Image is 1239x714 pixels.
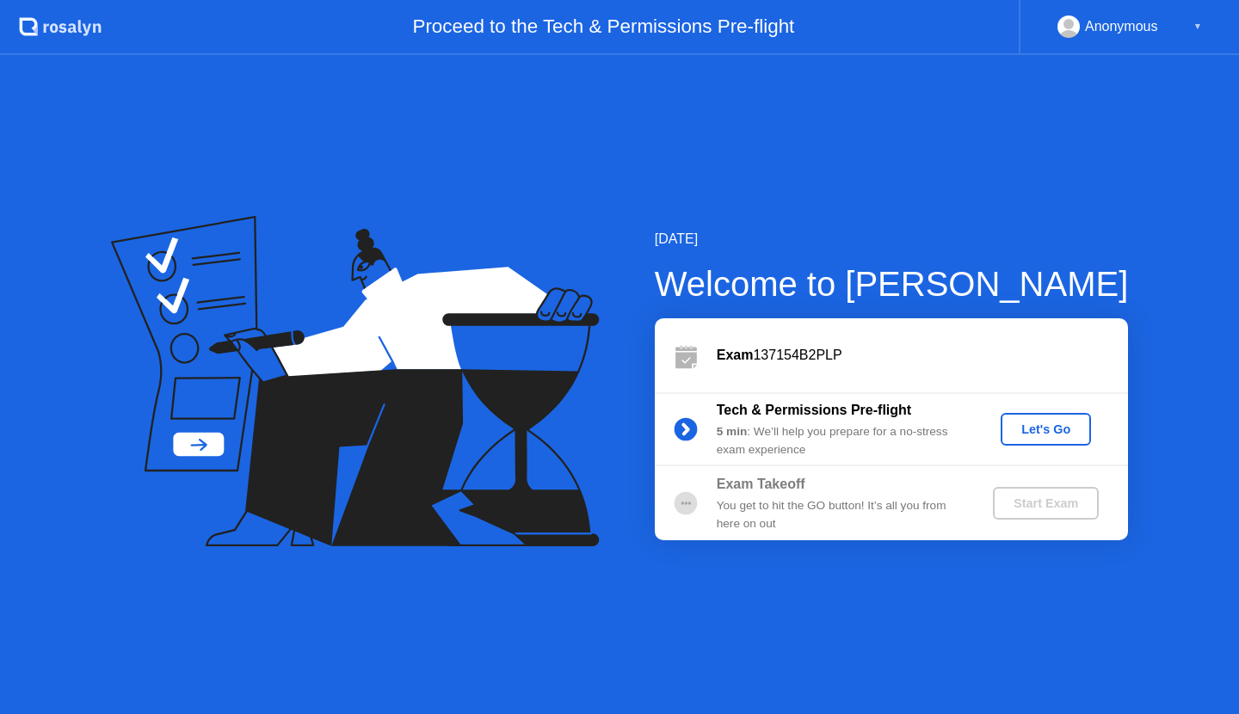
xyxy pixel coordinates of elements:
div: 137154B2PLP [717,345,1128,366]
div: Welcome to [PERSON_NAME] [655,258,1129,310]
div: Anonymous [1085,15,1158,38]
div: Start Exam [1000,496,1092,510]
b: Exam Takeoff [717,477,805,491]
b: Tech & Permissions Pre-flight [717,403,911,417]
b: 5 min [717,425,748,438]
button: Let's Go [1001,413,1091,446]
b: Exam [717,348,754,362]
div: [DATE] [655,229,1129,249]
div: Let's Go [1008,422,1084,436]
div: You get to hit the GO button! It’s all you from here on out [717,497,965,532]
div: ▼ [1193,15,1202,38]
button: Start Exam [993,487,1099,520]
div: : We’ll help you prepare for a no-stress exam experience [717,423,965,459]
